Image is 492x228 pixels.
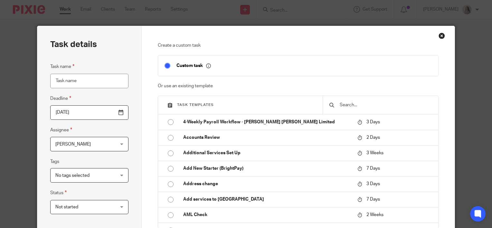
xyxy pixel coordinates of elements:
[176,63,211,69] p: Custom task
[366,151,383,155] span: 3 Weeks
[366,197,380,202] span: 7 Days
[366,135,380,140] span: 2 Days
[50,39,97,50] h2: Task details
[50,74,128,88] input: Task name
[183,212,351,218] p: AML Check
[50,63,74,70] label: Task name
[55,205,78,209] span: Not started
[183,134,351,141] p: Accounts Review
[183,119,351,125] p: 4-Weekly Payroll Workflow - [PERSON_NAME] [PERSON_NAME] Limited
[50,189,67,196] label: Status
[183,196,351,203] p: Add services to [GEOGRAPHIC_DATA]
[158,42,439,49] p: Create a custom task
[366,213,383,217] span: 2 Weeks
[55,173,90,178] span: No tags selected
[50,126,72,134] label: Assignee
[158,83,439,89] p: Or use an existing template
[50,95,71,102] label: Deadline
[183,181,351,187] p: Address change
[366,182,380,186] span: 3 Days
[183,165,351,172] p: Add New Starter (BrightPay)
[339,101,432,109] input: Search...
[366,120,380,124] span: 3 Days
[50,105,128,120] input: Pick a date
[366,166,380,171] span: 7 Days
[55,142,91,147] span: [PERSON_NAME]
[50,158,59,165] label: Tags
[183,150,351,156] p: Additional Services Set Up
[439,33,445,39] div: Close this dialog window
[177,103,214,107] span: Task templates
